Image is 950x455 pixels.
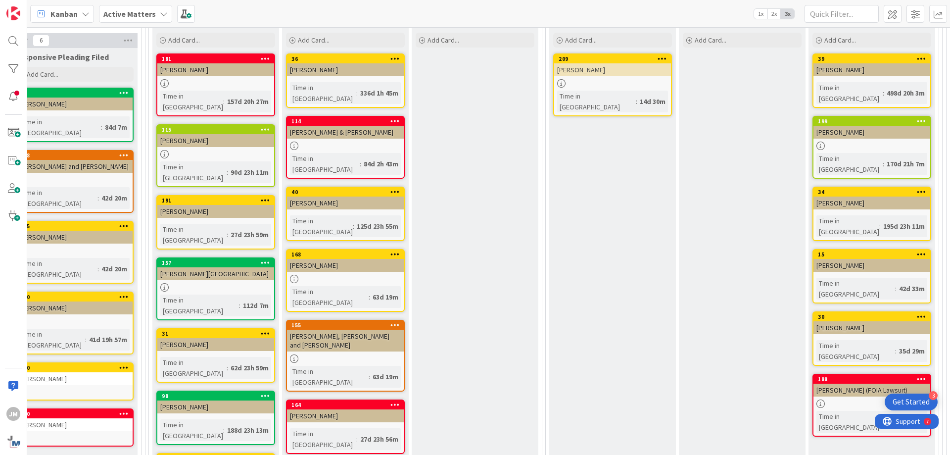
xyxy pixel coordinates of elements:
[156,195,275,250] a: 191[PERSON_NAME]Time in [GEOGRAPHIC_DATA]:27d 23h 59m
[287,63,404,76] div: [PERSON_NAME]
[286,53,405,108] a: 36[PERSON_NAME]Time in [GEOGRAPHIC_DATA]:336d 1h 45m
[101,122,102,133] span: :
[818,118,930,125] div: 199
[287,401,404,409] div: 164
[97,193,99,203] span: :
[157,258,274,280] div: 157[PERSON_NAME][GEOGRAPHIC_DATA]
[290,286,369,308] div: Time in [GEOGRAPHIC_DATA]
[290,428,356,450] div: Time in [GEOGRAPHIC_DATA]
[157,196,274,218] div: 191[PERSON_NAME]
[884,88,927,99] div: 498d 20h 3m
[16,89,133,98] div: 95
[354,221,401,232] div: 125d 23h 55m
[812,116,931,179] a: 199[PERSON_NAME]Time in [GEOGRAPHIC_DATA]:170d 21h 7m
[157,63,274,76] div: [PERSON_NAME]
[51,4,54,12] div: 7
[287,250,404,272] div: 168[PERSON_NAME]
[160,161,227,183] div: Time in [GEOGRAPHIC_DATA]
[19,116,101,138] div: Time in [GEOGRAPHIC_DATA]
[356,434,358,445] span: :
[361,158,401,169] div: 84d 2h 43m
[240,300,271,311] div: 112d 7m
[168,36,200,45] span: Add Card...
[157,196,274,205] div: 191
[16,302,133,314] div: [PERSON_NAME]
[156,328,275,383] a: 31[PERSON_NAME]Time in [GEOGRAPHIC_DATA]:62d 23h 59m
[893,397,930,407] div: Get Started
[816,153,883,175] div: Time in [GEOGRAPHIC_DATA]
[160,419,223,441] div: Time in [GEOGRAPHIC_DATA]
[16,160,133,173] div: [PERSON_NAME] and [PERSON_NAME]
[287,54,404,76] div: 36[PERSON_NAME]
[286,116,405,179] a: 114[PERSON_NAME] & [PERSON_NAME]Time in [GEOGRAPHIC_DATA]:84d 2h 43m
[157,205,274,218] div: [PERSON_NAME]
[225,96,271,107] div: 157d 20h 27m
[559,55,671,62] div: 209
[287,409,404,422] div: [PERSON_NAME]
[157,258,274,267] div: 157
[102,122,130,133] div: 84d 7m
[16,363,133,372] div: 140
[21,1,45,13] span: Support
[156,257,275,320] a: 157[PERSON_NAME][GEOGRAPHIC_DATA]Time in [GEOGRAPHIC_DATA]:112d 7m
[812,187,931,241] a: 34[PERSON_NAME]Time in [GEOGRAPHIC_DATA]:195d 23h 11m
[291,189,404,196] div: 40
[290,82,356,104] div: Time in [GEOGRAPHIC_DATA]
[370,292,401,303] div: 63d 19m
[16,89,133,110] div: 95[PERSON_NAME]
[99,263,130,274] div: 42d 20m
[223,425,225,436] span: :
[157,125,274,134] div: 115
[103,9,156,19] b: Active Matters
[290,215,353,237] div: Time in [GEOGRAPHIC_DATA]
[812,249,931,303] a: 15[PERSON_NAME]Time in [GEOGRAPHIC_DATA]:42d 33m
[369,292,370,303] span: :
[156,391,275,445] a: 98[PERSON_NAME]Time in [GEOGRAPHIC_DATA]:188d 23h 13m
[157,338,274,351] div: [PERSON_NAME]
[157,267,274,280] div: [PERSON_NAME][GEOGRAPHIC_DATA]
[160,357,227,379] div: Time in [GEOGRAPHIC_DATA]
[287,330,404,352] div: [PERSON_NAME], [PERSON_NAME] and [PERSON_NAME]
[812,374,931,437] a: 188[PERSON_NAME] (FOIA Lawsuit)Time in [GEOGRAPHIC_DATA]:34d 23h 39m
[818,376,930,383] div: 188
[897,283,927,294] div: 42d 33m
[19,329,85,351] div: Time in [GEOGRAPHIC_DATA]
[6,6,20,20] img: Visit kanbanzone.com
[813,188,930,209] div: 34[PERSON_NAME]
[157,134,274,147] div: [PERSON_NAME]
[287,250,404,259] div: 168
[228,229,271,240] div: 27d 23h 59m
[879,221,881,232] span: :
[895,283,897,294] span: :
[287,117,404,139] div: 114[PERSON_NAME] & [PERSON_NAME]
[228,167,271,178] div: 90d 23h 11m
[20,90,133,97] div: 95
[881,221,927,232] div: 195d 23h 11m
[767,9,781,19] span: 2x
[291,118,404,125] div: 114
[358,434,401,445] div: 27d 23h 56m
[818,251,930,258] div: 15
[754,9,767,19] span: 1x
[287,401,404,422] div: 164[PERSON_NAME]
[20,223,133,230] div: 175
[286,187,405,241] a: 40[PERSON_NAME]Time in [GEOGRAPHIC_DATA]:125d 23h 55m
[883,158,884,169] span: :
[15,292,134,354] a: 210[PERSON_NAME]Time in [GEOGRAPHIC_DATA]:41d 19h 57m
[884,158,927,169] div: 170d 21h 7m
[554,63,671,76] div: [PERSON_NAME]
[287,321,404,330] div: 155
[805,5,879,23] input: Quick Filter...
[813,117,930,139] div: 199[PERSON_NAME]
[370,371,401,382] div: 63d 19m
[818,55,930,62] div: 39
[27,70,58,79] span: Add Card...
[16,98,133,110] div: [PERSON_NAME]
[157,54,274,63] div: 181
[818,189,930,196] div: 34
[290,153,360,175] div: Time in [GEOGRAPHIC_DATA]
[287,126,404,139] div: [PERSON_NAME] & [PERSON_NAME]
[16,151,133,160] div: 208
[16,409,133,431] div: 200[PERSON_NAME]
[929,391,938,400] div: 3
